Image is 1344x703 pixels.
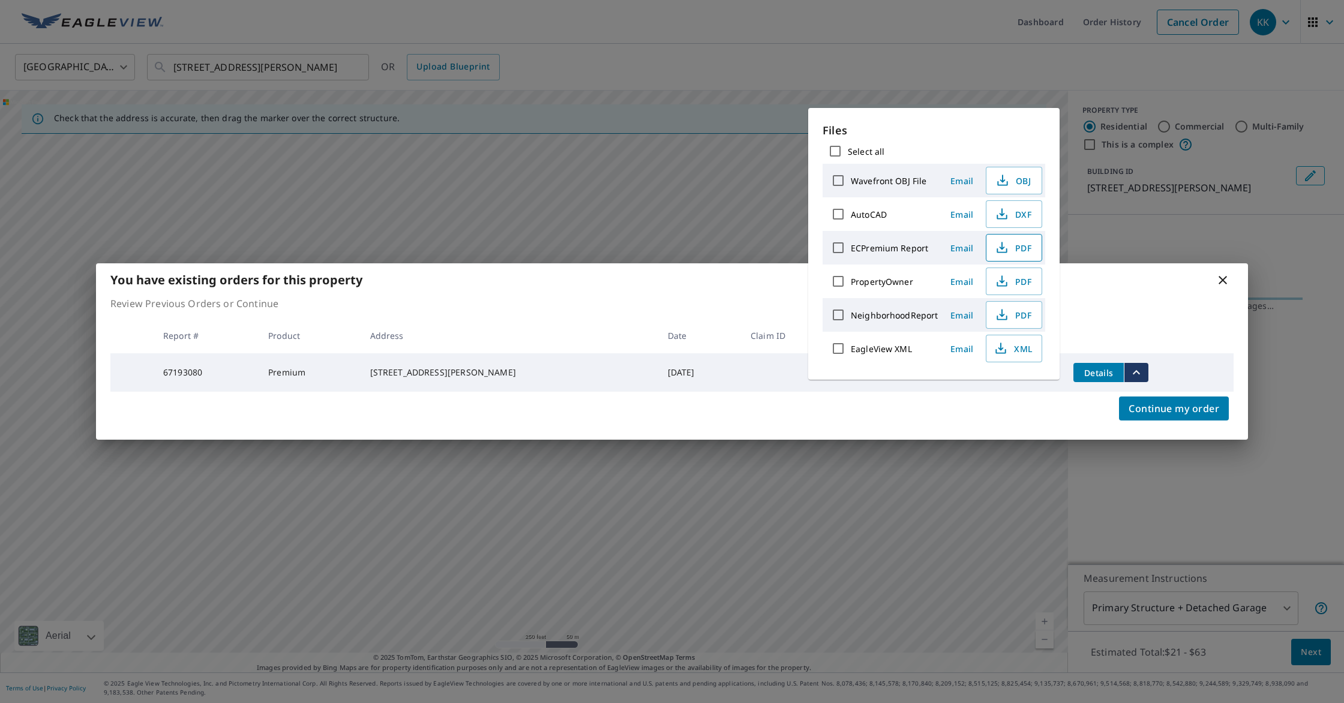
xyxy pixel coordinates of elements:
[848,146,884,157] label: Select all
[1119,396,1229,420] button: Continue my order
[658,353,742,392] td: [DATE]
[947,310,976,321] span: Email
[851,242,928,254] label: ECPremium Report
[994,308,1032,322] span: PDF
[947,175,976,187] span: Email
[943,172,981,190] button: Email
[986,167,1042,194] button: OBJ
[361,318,658,353] th: Address
[851,276,913,287] label: PropertyOwner
[947,276,976,287] span: Email
[986,335,1042,362] button: XML
[943,239,981,257] button: Email
[741,318,838,353] th: Claim ID
[947,343,976,354] span: Email
[851,343,912,354] label: EagleView XML
[1129,400,1219,417] span: Continue my order
[851,175,926,187] label: Wavefront OBJ File
[110,272,362,288] b: You have existing orders for this property
[851,310,938,321] label: NeighborhoodReport
[823,122,1045,139] p: Files
[986,268,1042,295] button: PDF
[1124,363,1148,382] button: filesDropdownBtn-67193080
[259,353,360,392] td: Premium
[154,318,259,353] th: Report #
[110,296,1234,311] p: Review Previous Orders or Continue
[943,340,981,358] button: Email
[994,173,1032,188] span: OBJ
[1073,363,1124,382] button: detailsBtn-67193080
[986,301,1042,329] button: PDF
[259,318,360,353] th: Product
[994,207,1032,221] span: DXF
[986,200,1042,228] button: DXF
[370,366,649,378] div: [STREET_ADDRESS][PERSON_NAME]
[994,341,1032,356] span: XML
[947,209,976,220] span: Email
[851,209,887,220] label: AutoCAD
[994,274,1032,289] span: PDF
[943,272,981,291] button: Email
[947,242,976,254] span: Email
[943,306,981,325] button: Email
[1081,367,1117,378] span: Details
[986,234,1042,262] button: PDF
[154,353,259,392] td: 67193080
[658,318,742,353] th: Date
[994,241,1032,255] span: PDF
[943,205,981,224] button: Email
